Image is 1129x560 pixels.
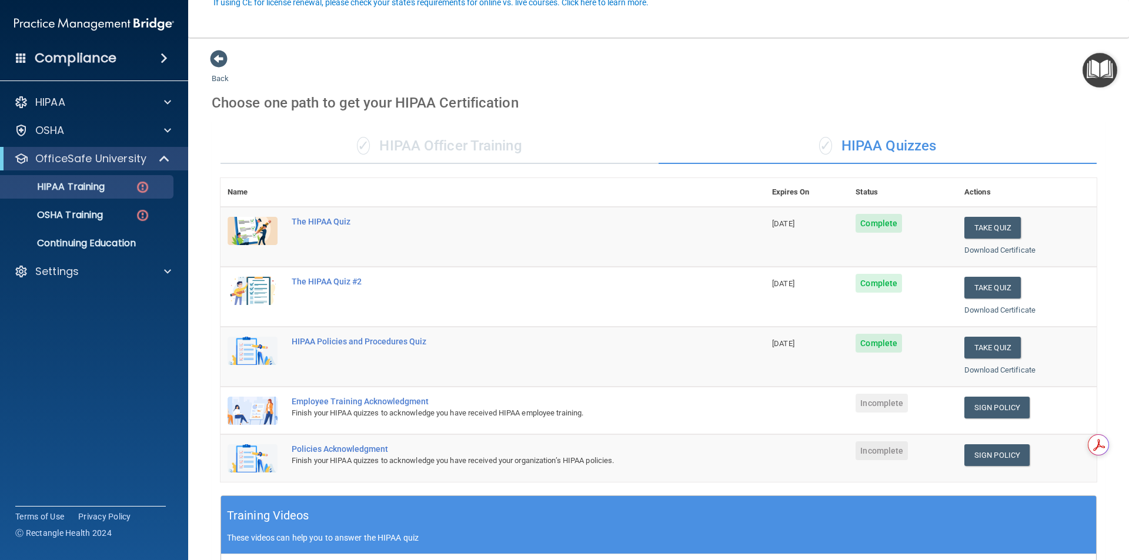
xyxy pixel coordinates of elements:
[964,397,1030,418] a: Sign Policy
[856,441,908,460] span: Incomplete
[135,208,150,223] img: danger-circle.6113f641.png
[292,277,706,286] div: The HIPAA Quiz #2
[292,454,706,468] div: Finish your HIPAA quizzes to acknowledge you have received your organization’s HIPAA policies.
[35,50,116,66] h4: Compliance
[78,511,131,522] a: Privacy Policy
[856,214,902,233] span: Complete
[227,533,1090,542] p: These videos can help you to answer the HIPAA quiz
[357,137,370,155] span: ✓
[35,95,65,109] p: HIPAA
[35,123,65,138] p: OSHA
[292,217,706,226] div: The HIPAA Quiz
[964,246,1036,254] a: Download Certificate
[292,337,706,346] div: HIPAA Policies and Procedures Quiz
[227,505,309,526] h5: Training Videos
[964,217,1021,239] button: Take Quiz
[15,511,64,522] a: Terms of Use
[14,12,174,36] img: PMB logo
[8,209,103,221] p: OSHA Training
[35,152,146,166] p: OfficeSafe University
[292,444,706,454] div: Policies Acknowledgment
[8,237,168,249] p: Continuing Education
[964,365,1036,374] a: Download Certificate
[292,397,706,406] div: Employee Training Acknowledgment
[772,279,794,288] span: [DATE]
[14,123,171,138] a: OSHA
[15,527,112,539] span: Ⓒ Rectangle Health 2024
[14,264,171,279] a: Settings
[14,95,171,109] a: HIPAA
[8,181,105,193] p: HIPAA Training
[772,339,794,348] span: [DATE]
[212,86,1105,120] div: Choose one path to get your HIPAA Certification
[135,180,150,195] img: danger-circle.6113f641.png
[772,219,794,228] span: [DATE]
[856,334,902,353] span: Complete
[964,337,1021,358] button: Take Quiz
[292,406,706,420] div: Finish your HIPAA quizzes to acknowledge you have received HIPAA employee training.
[212,60,229,83] a: Back
[957,178,1097,207] th: Actions
[1083,53,1117,88] button: Open Resource Center
[221,129,659,164] div: HIPAA Officer Training
[35,264,79,279] p: Settings
[964,306,1036,314] a: Download Certificate
[1070,479,1115,524] iframe: Drift Widget Chat Controller
[765,178,849,207] th: Expires On
[964,277,1021,299] button: Take Quiz
[659,129,1097,164] div: HIPAA Quizzes
[849,178,957,207] th: Status
[14,152,171,166] a: OfficeSafe University
[856,394,908,413] span: Incomplete
[221,178,285,207] th: Name
[819,137,832,155] span: ✓
[856,274,902,293] span: Complete
[964,444,1030,466] a: Sign Policy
